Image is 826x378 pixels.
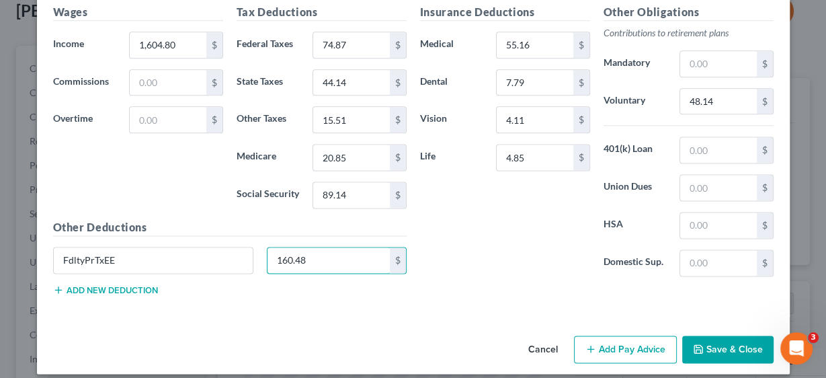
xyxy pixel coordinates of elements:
div: $ [390,107,406,133]
input: 0.00 [497,70,573,96]
div: $ [573,70,589,96]
input: 0.00 [680,137,756,163]
label: Federal Taxes [230,32,306,59]
label: Medical [413,32,490,59]
label: Overtime [46,106,123,133]
div: $ [757,51,773,77]
label: HSA [597,212,673,239]
input: Specify... [54,248,253,273]
button: Save & Close [682,336,774,364]
div: $ [757,250,773,276]
div: $ [390,70,406,96]
div: $ [206,70,222,96]
iframe: Intercom live chat [780,332,813,365]
div: $ [390,32,406,58]
label: State Taxes [230,69,306,96]
div: $ [206,32,222,58]
div: $ [573,145,589,170]
input: 0.00 [313,107,389,133]
label: 401(k) Loan [597,137,673,163]
label: Voluntary [597,88,673,115]
h5: Tax Deductions [237,4,407,21]
h5: Other Obligations [604,4,774,21]
input: 0.00 [313,182,389,208]
div: $ [757,175,773,200]
input: 0.00 [680,175,756,200]
span: Income [53,38,84,49]
div: $ [573,107,589,133]
input: 0.00 [497,107,573,133]
input: 0.00 [497,32,573,58]
label: Mandatory [597,50,673,77]
input: 0.00 [130,70,206,96]
div: $ [390,182,406,208]
label: Other Taxes [230,106,306,133]
input: 0.00 [680,250,756,276]
input: 0.00 [680,213,756,238]
input: 0.00 [680,51,756,77]
label: Medicare [230,144,306,171]
input: 0.00 [313,70,389,96]
span: 3 [808,332,819,343]
input: 0.00 [313,32,389,58]
label: Social Security [230,182,306,209]
label: Union Dues [597,174,673,201]
h5: Insurance Deductions [420,4,590,21]
div: $ [757,213,773,238]
label: Domestic Sup. [597,250,673,276]
h5: Wages [53,4,223,21]
input: 0.00 [130,107,206,133]
label: Commissions [46,69,123,96]
input: 0.00 [680,89,756,114]
button: Add Pay Advice [574,336,677,364]
input: 0.00 [313,145,389,170]
label: Dental [413,69,490,96]
h5: Other Deductions [53,219,407,236]
div: $ [390,248,406,273]
button: Add new deduction [53,285,158,295]
input: 0.00 [497,145,573,170]
label: Life [413,144,490,171]
input: 0.00 [267,248,390,273]
div: $ [573,32,589,58]
button: Cancel [518,337,569,364]
p: Contributions to retirement plans [604,26,774,40]
div: $ [206,107,222,133]
label: Vision [413,106,490,133]
input: 0.00 [130,32,206,58]
div: $ [757,137,773,163]
div: $ [757,89,773,114]
div: $ [390,145,406,170]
